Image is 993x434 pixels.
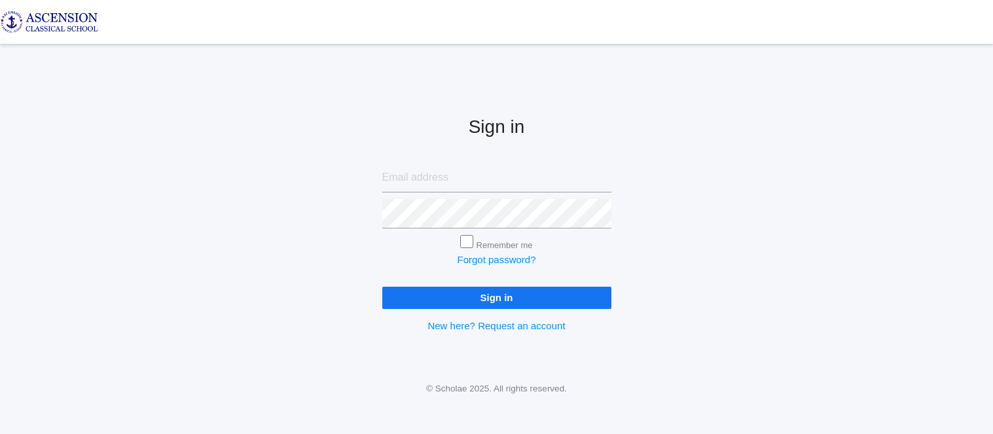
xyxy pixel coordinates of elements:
a: New here? Request an account [427,320,565,331]
input: Sign in [382,287,611,308]
input: Email address [382,163,611,192]
h2: Sign in [382,117,611,137]
a: Forgot password? [457,254,535,265]
label: Remember me [477,240,533,250]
